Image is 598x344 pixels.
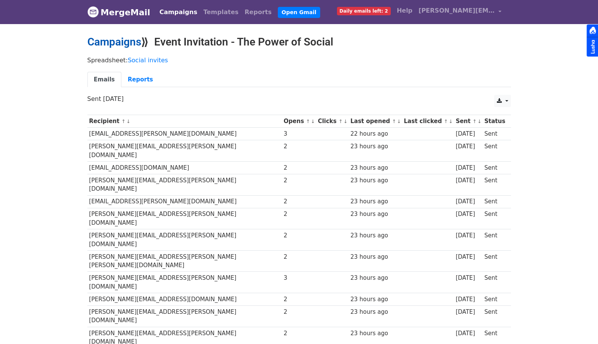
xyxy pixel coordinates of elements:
td: [EMAIL_ADDRESS][PERSON_NAME][DOMAIN_NAME] [87,128,282,140]
a: ↓ [126,118,131,124]
a: Reports [242,5,275,20]
a: Emails [87,72,121,88]
td: Sent [482,272,507,293]
div: 23 hours ago [350,231,400,240]
th: Last clicked [402,115,454,128]
td: [PERSON_NAME][EMAIL_ADDRESS][DOMAIN_NAME] [87,293,282,306]
iframe: Chat Widget [560,307,598,344]
div: [DATE] [456,197,481,206]
div: 2 [284,329,314,338]
a: Open Gmail [278,7,320,18]
td: [PERSON_NAME][EMAIL_ADDRESS][PERSON_NAME][DOMAIN_NAME] [87,306,282,327]
p: Sent [DATE] [87,95,511,103]
a: ↑ [121,118,126,124]
a: ↑ [306,118,310,124]
div: 2 [284,164,314,172]
div: 3 [284,274,314,282]
span: Daily emails left: 2 [337,7,391,15]
a: Help [394,3,416,18]
div: [DATE] [456,176,481,185]
a: Campaigns [156,5,200,20]
th: Opens [282,115,316,128]
a: Reports [121,72,160,88]
div: [DATE] [456,130,481,138]
td: [PERSON_NAME][EMAIL_ADDRESS][PERSON_NAME][DOMAIN_NAME] [87,272,282,293]
div: [DATE] [456,210,481,219]
td: [EMAIL_ADDRESS][PERSON_NAME][DOMAIN_NAME] [87,195,282,208]
div: 23 hours ago [350,253,400,261]
div: 23 hours ago [350,164,400,172]
th: Clicks [316,115,348,128]
th: Status [482,115,507,128]
td: [PERSON_NAME][EMAIL_ADDRESS][PERSON_NAME][DOMAIN_NAME] [87,208,282,229]
p: Spreadsheet: [87,56,511,64]
img: MergeMail logo [87,6,99,18]
a: ↑ [392,118,396,124]
div: [DATE] [456,274,481,282]
a: Social invites [128,57,168,64]
a: ↑ [444,118,448,124]
td: Sent [482,140,507,162]
a: ↓ [477,118,482,124]
div: 23 hours ago [350,308,400,316]
td: Sent [482,293,507,306]
a: MergeMail [87,4,150,20]
td: [PERSON_NAME][EMAIL_ADDRESS][PERSON_NAME][DOMAIN_NAME] [87,229,282,251]
th: Sent [454,115,482,128]
div: 2 [284,231,314,240]
div: [DATE] [456,329,481,338]
a: Campaigns [87,36,141,48]
span: [PERSON_NAME][EMAIL_ADDRESS][DOMAIN_NAME] [419,6,495,15]
a: [PERSON_NAME][EMAIL_ADDRESS][DOMAIN_NAME] [416,3,505,21]
div: 23 hours ago [350,274,400,282]
a: ↓ [311,118,315,124]
a: ↓ [449,118,453,124]
td: Sent [482,174,507,195]
a: Templates [200,5,242,20]
div: 2 [284,308,314,316]
div: 23 hours ago [350,176,400,185]
a: Daily emails left: 2 [334,3,394,18]
a: ↓ [343,118,348,124]
td: Sent [482,208,507,229]
td: Sent [482,161,507,174]
div: 2 [284,142,314,151]
div: 2 [284,197,314,206]
a: ↓ [397,118,401,124]
td: [EMAIL_ADDRESS][DOMAIN_NAME] [87,161,282,174]
div: [DATE] [456,231,481,240]
td: [PERSON_NAME][EMAIL_ADDRESS][PERSON_NAME][DOMAIN_NAME] [87,174,282,195]
a: ↑ [472,118,477,124]
div: [DATE] [456,142,481,151]
div: [DATE] [456,253,481,261]
div: 3 [284,130,314,138]
div: [DATE] [456,164,481,172]
div: 2 [284,295,314,304]
td: Sent [482,250,507,272]
td: Sent [482,306,507,327]
div: [DATE] [456,308,481,316]
td: Sent [482,229,507,251]
th: Last opened [348,115,402,128]
div: 22 hours ago [350,130,400,138]
td: Sent [482,128,507,140]
div: 23 hours ago [350,329,400,338]
div: 23 hours ago [350,295,400,304]
div: 23 hours ago [350,210,400,219]
div: [DATE] [456,295,481,304]
h2: ⟫ Event Invitation - The Power of Social [87,36,511,49]
td: [PERSON_NAME][EMAIL_ADDRESS][PERSON_NAME][DOMAIN_NAME] [87,140,282,162]
td: [PERSON_NAME][EMAIL_ADDRESS][PERSON_NAME][PERSON_NAME][DOMAIN_NAME] [87,250,282,272]
a: ↑ [338,118,343,124]
div: 23 hours ago [350,142,400,151]
div: 2 [284,210,314,219]
div: 2 [284,176,314,185]
td: Sent [482,195,507,208]
div: 23 hours ago [350,197,400,206]
th: Recipient [87,115,282,128]
div: 2 [284,253,314,261]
